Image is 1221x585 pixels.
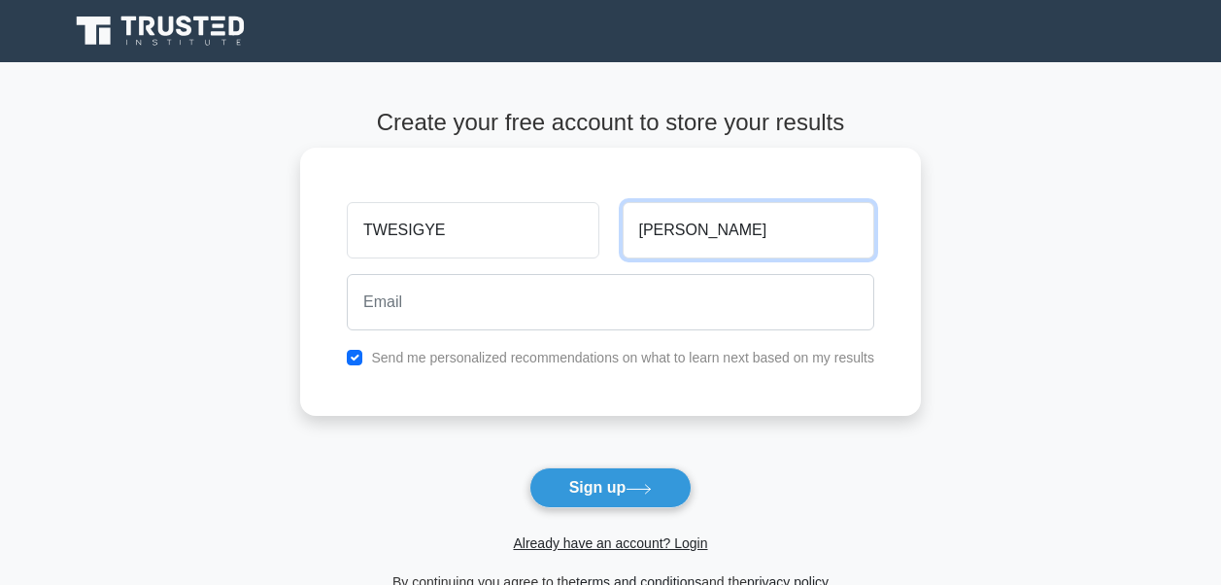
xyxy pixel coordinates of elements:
[371,350,874,365] label: Send me personalized recommendations on what to learn next based on my results
[513,535,707,551] a: Already have an account? Login
[300,109,921,137] h4: Create your free account to store your results
[347,202,598,258] input: First name
[529,467,693,508] button: Sign up
[347,274,874,330] input: Email
[623,202,874,258] input: Last name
